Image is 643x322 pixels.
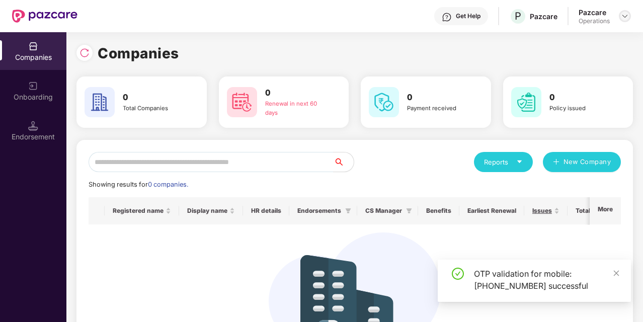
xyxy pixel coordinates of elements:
[579,8,610,17] div: Pazcare
[406,208,412,214] span: filter
[297,207,341,215] span: Endorsements
[187,207,227,215] span: Display name
[123,91,186,104] h3: 0
[590,197,621,224] th: More
[452,268,464,280] span: check-circle
[568,197,634,224] th: Total Premium
[113,207,164,215] span: Registered name
[532,207,552,215] span: Issues
[564,157,611,167] span: New Company
[474,268,619,292] div: OTP validation for mobile: [PHONE_NUMBER] successful
[265,100,328,118] div: Renewal in next 60 days
[579,17,610,25] div: Operations
[621,12,629,20] img: svg+xml;base64,PHN2ZyBpZD0iRHJvcGRvd24tMzJ4MzIiIHhtbG5zPSJodHRwOi8vd3d3LnczLm9yZy8yMDAwL3N2ZyIgd2...
[407,91,470,104] h3: 0
[369,87,399,117] img: svg+xml;base64,PHN2ZyB4bWxucz0iaHR0cDovL3d3dy53My5vcmcvMjAwMC9zdmciIHdpZHRoPSI2MCIgaGVpZ2h0PSI2MC...
[179,197,243,224] th: Display name
[227,87,257,117] img: svg+xml;base64,PHN2ZyB4bWxucz0iaHR0cDovL3d3dy53My5vcmcvMjAwMC9zdmciIHdpZHRoPSI2MCIgaGVpZ2h0PSI2MC...
[553,158,559,167] span: plus
[333,158,354,166] span: search
[243,197,289,224] th: HR details
[442,12,452,22] img: svg+xml;base64,PHN2ZyBpZD0iSGVscC0zMngzMiIgeG1sbnM9Imh0dHA6Ly93d3cudzMub3JnLzIwMDAvc3ZnIiB3aWR0aD...
[484,157,523,167] div: Reports
[98,42,179,64] h1: Companies
[365,207,402,215] span: CS Manager
[524,197,568,224] th: Issues
[28,121,38,131] img: svg+xml;base64,PHN2ZyB3aWR0aD0iMTQuNSIgaGVpZ2h0PSIxNC41IiB2aWV3Qm94PSIwIDAgMTYgMTYiIGZpbGw9Im5vbm...
[516,158,523,165] span: caret-down
[12,10,77,23] img: New Pazcare Logo
[105,197,179,224] th: Registered name
[333,152,354,172] button: search
[613,270,620,277] span: close
[549,104,612,113] div: Policy issued
[459,197,524,224] th: Earliest Renewal
[28,41,38,51] img: svg+xml;base64,PHN2ZyBpZD0iQ29tcGFuaWVzIiB4bWxucz0iaHR0cDovL3d3dy53My5vcmcvMjAwMC9zdmciIHdpZHRoPS...
[148,181,188,188] span: 0 companies.
[407,104,470,113] div: Payment received
[79,48,90,58] img: svg+xml;base64,PHN2ZyBpZD0iUmVsb2FkLTMyeDMyIiB4bWxucz0iaHR0cDovL3d3dy53My5vcmcvMjAwMC9zdmciIHdpZH...
[418,197,459,224] th: Benefits
[85,87,115,117] img: svg+xml;base64,PHN2ZyB4bWxucz0iaHR0cDovL3d3dy53My5vcmcvMjAwMC9zdmciIHdpZHRoPSI2MCIgaGVpZ2h0PSI2MC...
[345,208,351,214] span: filter
[404,205,414,217] span: filter
[549,91,612,104] h3: 0
[515,10,521,22] span: P
[343,205,353,217] span: filter
[28,81,38,91] img: svg+xml;base64,PHN2ZyB3aWR0aD0iMjAiIGhlaWdodD0iMjAiIHZpZXdCb3g9IjAgMCAyMCAyMCIgZmlsbD0ibm9uZSIgeG...
[576,207,618,215] span: Total Premium
[511,87,541,117] img: svg+xml;base64,PHN2ZyB4bWxucz0iaHR0cDovL3d3dy53My5vcmcvMjAwMC9zdmciIHdpZHRoPSI2MCIgaGVpZ2h0PSI2MC...
[123,104,186,113] div: Total Companies
[456,12,480,20] div: Get Help
[89,181,188,188] span: Showing results for
[530,12,557,21] div: Pazcare
[543,152,621,172] button: plusNew Company
[265,87,328,100] h3: 0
